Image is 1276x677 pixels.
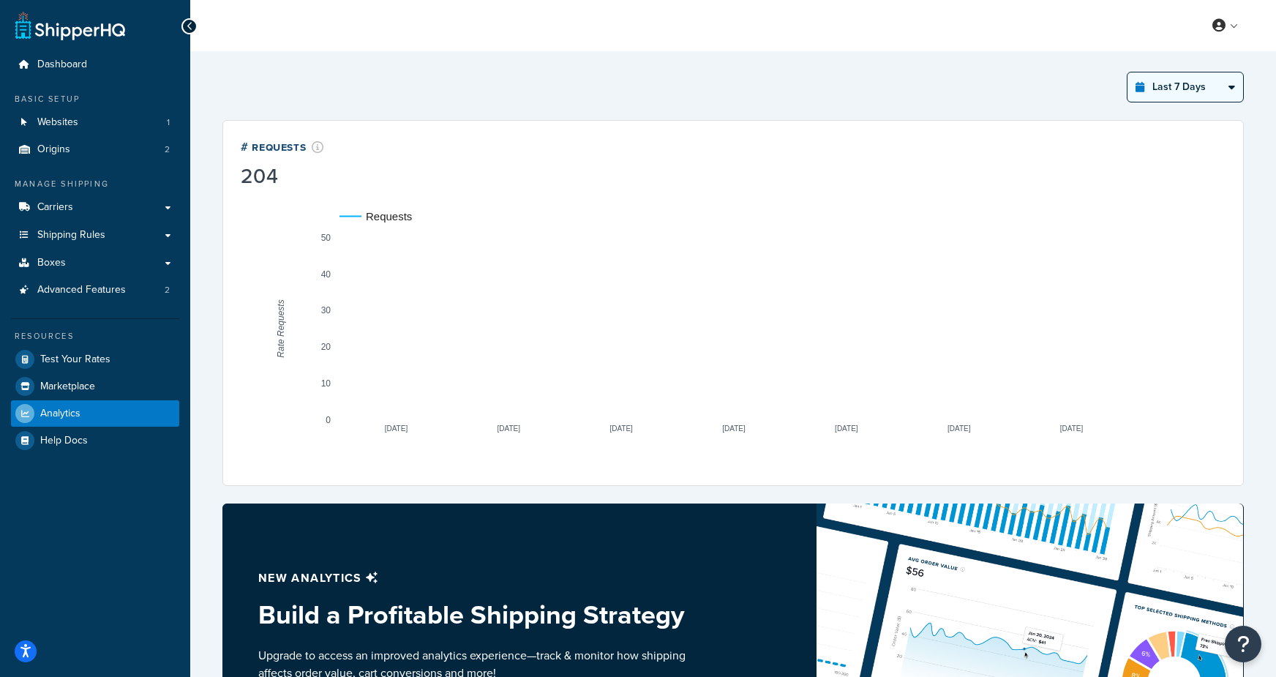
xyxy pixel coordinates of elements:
[258,568,698,588] p: New analytics
[609,424,633,433] text: [DATE]
[241,190,1226,468] svg: A chart.
[11,136,179,163] li: Origins
[241,138,324,155] div: # Requests
[37,201,73,214] span: Carriers
[37,284,126,296] span: Advanced Features
[11,222,179,249] a: Shipping Rules
[321,378,331,389] text: 10
[321,269,331,280] text: 40
[11,277,179,304] a: Advanced Features2
[11,277,179,304] li: Advanced Features
[385,424,408,433] text: [DATE]
[326,415,331,425] text: 0
[11,136,179,163] a: Origins2
[11,109,179,136] a: Websites1
[37,59,87,71] span: Dashboard
[321,342,331,352] text: 20
[37,229,105,242] span: Shipping Rules
[165,284,170,296] span: 2
[11,178,179,190] div: Manage Shipping
[11,194,179,221] a: Carriers
[11,330,179,343] div: Resources
[37,116,78,129] span: Websites
[835,424,858,433] text: [DATE]
[498,424,521,433] text: [DATE]
[40,435,88,447] span: Help Docs
[1060,424,1084,433] text: [DATE]
[722,424,746,433] text: [DATE]
[366,210,412,222] text: Requests
[167,116,170,129] span: 1
[11,427,179,454] a: Help Docs
[11,93,179,105] div: Basic Setup
[1225,626,1261,662] button: Open Resource Center
[40,408,80,420] span: Analytics
[11,400,179,427] a: Analytics
[11,373,179,400] a: Marketplace
[37,257,66,269] span: Boxes
[11,346,179,373] a: Test Your Rates
[321,305,331,315] text: 30
[11,250,179,277] a: Boxes
[241,166,324,187] div: 204
[40,354,110,366] span: Test Your Rates
[947,424,971,433] text: [DATE]
[11,109,179,136] li: Websites
[276,299,286,357] text: Rate Requests
[321,233,331,243] text: 50
[40,381,95,393] span: Marketplace
[258,600,698,629] h3: Build a Profitable Shipping Strategy
[165,143,170,156] span: 2
[37,143,70,156] span: Origins
[11,51,179,78] a: Dashboard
